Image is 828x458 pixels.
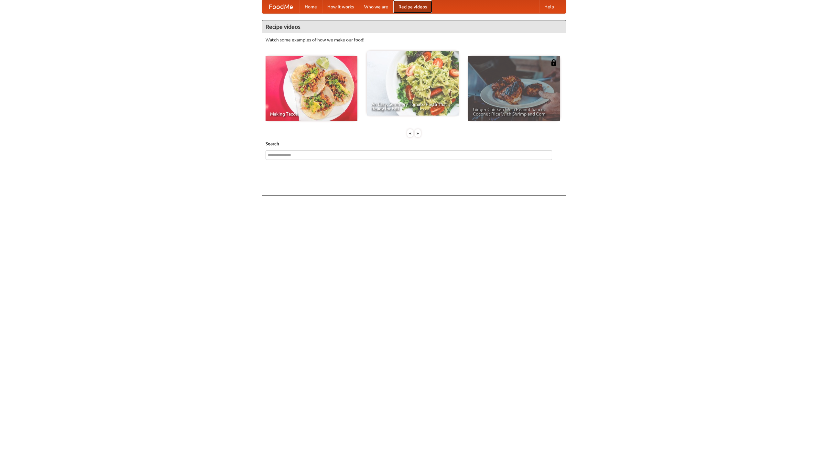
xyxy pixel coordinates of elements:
img: 483408.png [550,59,557,66]
h4: Recipe videos [262,20,566,33]
div: » [415,129,421,137]
a: Making Tacos [266,56,357,121]
a: Home [300,0,322,13]
a: FoodMe [262,0,300,13]
a: How it works [322,0,359,13]
a: Recipe videos [393,0,432,13]
span: An Easy, Summery Tomato Pasta That's Ready for Fall [371,102,454,111]
span: Making Tacos [270,112,353,116]
p: Watch some examples of how we make our food! [266,37,562,43]
div: « [407,129,413,137]
a: An Easy, Summery Tomato Pasta That's Ready for Fall [367,51,459,116]
h5: Search [266,140,562,147]
a: Who we are [359,0,393,13]
a: Help [539,0,559,13]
